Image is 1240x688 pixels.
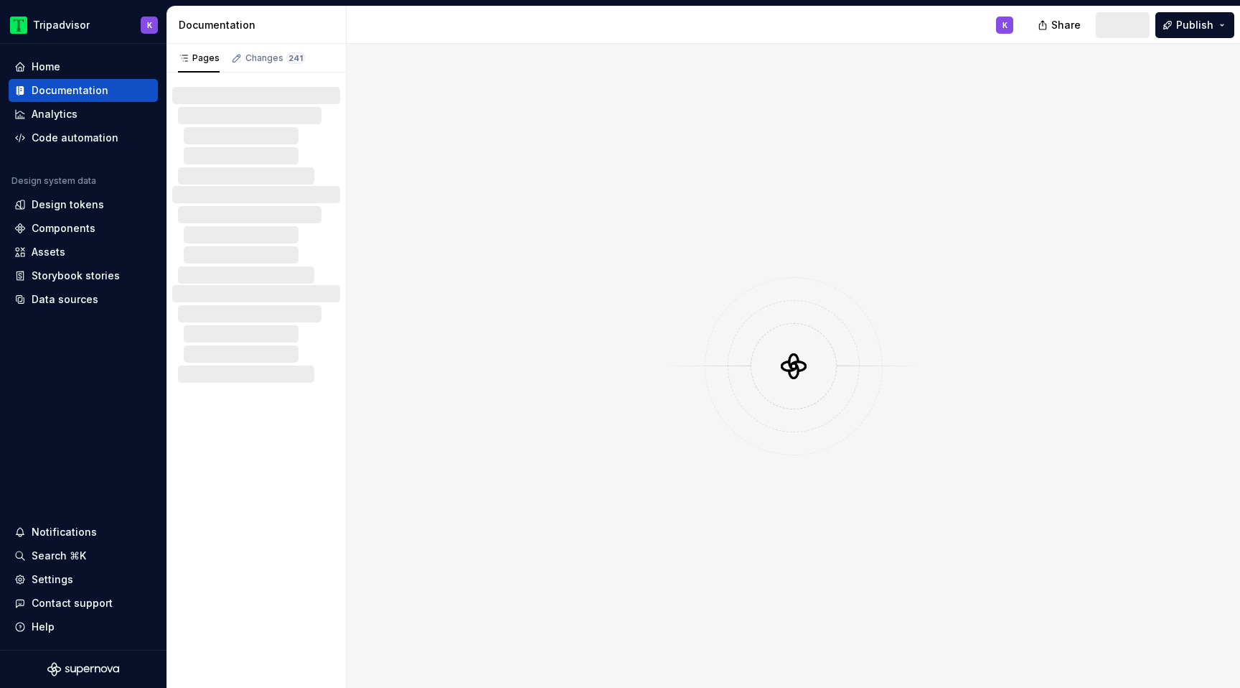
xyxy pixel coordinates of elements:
button: TripadvisorK [3,9,164,40]
div: Design system data [11,175,96,187]
span: Share [1051,18,1081,32]
button: Notifications [9,521,158,544]
div: K [147,19,152,31]
a: Components [9,217,158,240]
div: Contact support [32,596,113,610]
div: Home [32,60,60,74]
a: Home [9,55,158,78]
a: Code automation [9,126,158,149]
div: Tripadvisor [33,18,90,32]
button: Share [1030,12,1090,38]
a: Settings [9,568,158,591]
div: Settings [32,572,73,587]
div: Pages [178,52,220,64]
span: Publish [1176,18,1213,32]
a: Storybook stories [9,264,158,287]
div: Documentation [179,18,340,32]
svg: Supernova Logo [47,662,119,677]
div: K [1002,19,1007,31]
div: Code automation [32,131,118,145]
button: Publish [1155,12,1234,38]
span: 241 [286,52,305,64]
div: Storybook stories [32,269,120,283]
a: Analytics [9,103,158,126]
a: Assets [9,241,158,264]
div: Changes [245,52,305,64]
img: 0ed0e8b8-9446-497d-bad0-376821b19aa5.png [10,17,27,34]
div: Search ⌘K [32,549,86,563]
div: Data sources [32,292,98,307]
a: Documentation [9,79,158,102]
button: Search ⌘K [9,544,158,567]
a: Design tokens [9,193,158,216]
div: Assets [32,245,65,259]
button: Help [9,615,158,638]
button: Contact support [9,592,158,615]
div: Design tokens [32,197,104,212]
div: Documentation [32,83,108,98]
div: Help [32,620,55,634]
div: Notifications [32,525,97,539]
a: Data sources [9,288,158,311]
div: Components [32,221,95,236]
div: Analytics [32,107,77,121]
